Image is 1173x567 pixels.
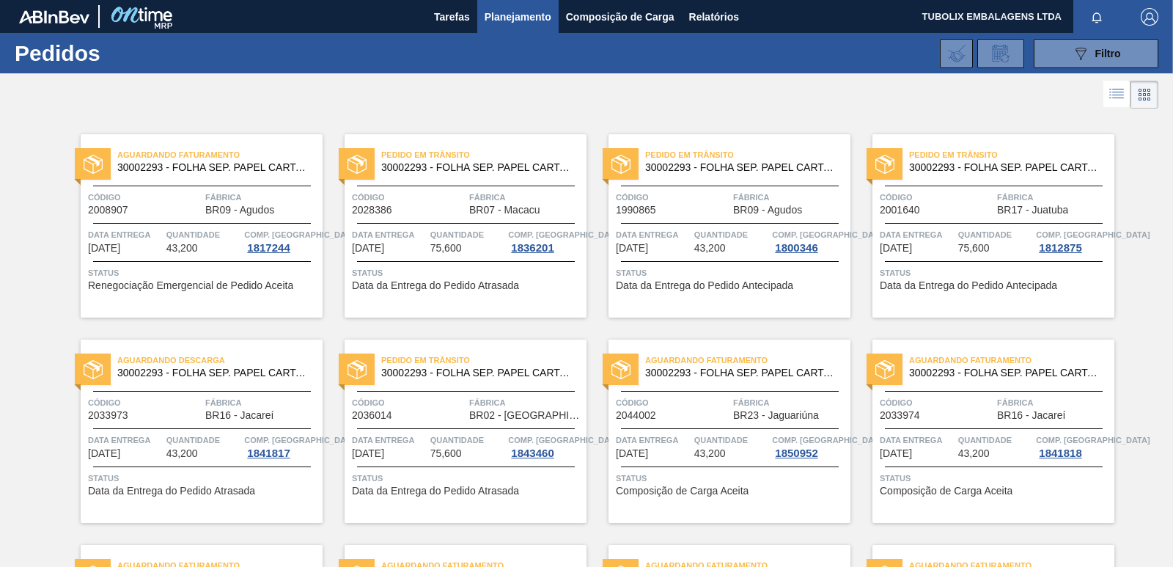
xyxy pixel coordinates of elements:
[381,162,575,173] span: 30002293 - FOLHA SEP. PAPEL CARTAO 1200x1000M 350g
[1036,433,1111,459] a: Comp. [GEOGRAPHIC_DATA]1841818
[166,433,241,447] span: Quantidade
[381,367,575,378] span: 30002293 - FOLHA SEP. PAPEL CARTAO 1200x1000M 350g
[616,205,656,216] span: 1990865
[772,433,847,459] a: Comp. [GEOGRAPHIC_DATA]1850952
[352,448,384,459] span: 07/10/2025
[1036,433,1150,447] span: Comp. Carga
[88,395,202,410] span: Código
[616,266,847,280] span: Status
[958,433,1033,447] span: Quantidade
[772,447,820,459] div: 1850952
[469,190,583,205] span: Fábrica
[244,227,358,242] span: Comp. Carga
[850,340,1114,523] a: statusAguardando Faturamento30002293 - FOLHA SEP. PAPEL CARTAO 1200x1000M 350gCódigo2033974Fábric...
[205,205,274,216] span: BR09 - Agudos
[772,433,886,447] span: Comp. Carga
[352,243,384,254] span: 04/10/2025
[352,471,583,486] span: Status
[88,243,120,254] span: 10/09/2025
[909,353,1114,367] span: Aguardando Faturamento
[689,8,739,26] span: Relatórios
[352,410,392,421] span: 2036014
[84,360,103,379] img: status
[611,155,630,174] img: status
[508,227,583,254] a: Comp. [GEOGRAPHIC_DATA]1836201
[59,340,323,523] a: statusAguardando Descarga30002293 - FOLHA SEP. PAPEL CARTAO 1200x1000M 350gCódigo2033973FábricaBR...
[645,353,850,367] span: Aguardando Faturamento
[88,448,120,459] span: 06/10/2025
[997,205,1068,216] span: BR17 - Juatuba
[323,340,586,523] a: statusPedido em Trânsito30002293 - FOLHA SEP. PAPEL CARTAO 1200x1000M 350gCódigo2036014FábricaBR0...
[117,367,311,378] span: 30002293 - FOLHA SEP. PAPEL CARTAO 1200x1000M 350g
[616,433,691,447] span: Data Entrega
[909,162,1103,173] span: 30002293 - FOLHA SEP. PAPEL CARTAO 1200x1000M 350g
[381,353,586,367] span: Pedido em Trânsito
[381,147,586,162] span: Pedido em Trânsito
[88,205,128,216] span: 2008907
[88,190,202,205] span: Código
[880,205,920,216] span: 2001640
[352,266,583,280] span: Status
[997,410,1065,421] span: BR16 - Jacareí
[616,227,691,242] span: Data Entrega
[88,266,319,280] span: Status
[733,205,802,216] span: BR09 - Agudos
[772,242,820,254] div: 1800346
[1036,447,1084,459] div: 1841818
[166,227,241,242] span: Quantidade
[352,205,392,216] span: 2028386
[880,471,1111,486] span: Status
[880,395,993,410] span: Código
[244,433,358,447] span: Comp. Carga
[348,360,367,379] img: status
[1141,8,1158,26] img: Logout
[958,227,1033,242] span: Quantidade
[1073,7,1120,27] button: Notificações
[508,447,556,459] div: 1843460
[508,227,622,242] span: Comp. Carga
[1036,242,1084,254] div: 1812875
[616,395,729,410] span: Código
[958,448,990,459] span: 43,200
[434,8,470,26] span: Tarefas
[508,433,583,459] a: Comp. [GEOGRAPHIC_DATA]1843460
[880,266,1111,280] span: Status
[733,410,819,421] span: BR23 - Jaguariúna
[1036,227,1150,242] span: Comp. Carga
[850,134,1114,318] a: statusPedido em Trânsito30002293 - FOLHA SEP. PAPEL CARTAO 1200x1000M 350gCódigo2001640FábricaBR1...
[880,227,955,242] span: Data Entrega
[84,155,103,174] img: status
[875,155,894,174] img: status
[352,227,427,242] span: Data Entrega
[616,243,648,254] span: 04/10/2025
[166,448,198,459] span: 43,200
[88,410,128,421] span: 2033973
[508,242,556,254] div: 1836201
[958,243,990,254] span: 75,600
[117,147,323,162] span: Aguardando Faturamento
[880,433,955,447] span: Data Entrega
[880,190,993,205] span: Código
[733,395,847,410] span: Fábrica
[88,486,255,497] span: Data da Entrega do Pedido Atrasada
[244,242,293,254] div: 1817244
[875,360,894,379] img: status
[15,45,227,62] h1: Pedidos
[19,10,89,23] img: TNhmsLtSVTkK8tSr43FrP2fwEKptu5GPRR3wAAAABJRU5ErkJggg==
[586,340,850,523] a: statusAguardando Faturamento30002293 - FOLHA SEP. PAPEL CARTAO 1200x1000M 350gCódigo2044002Fábric...
[909,367,1103,378] span: 30002293 - FOLHA SEP. PAPEL CARTAO 1200x1000M 350g
[352,433,427,447] span: Data Entrega
[772,227,886,242] span: Comp. Carga
[997,395,1111,410] span: Fábrica
[1036,227,1111,254] a: Comp. [GEOGRAPHIC_DATA]1812875
[909,147,1114,162] span: Pedido em Trânsito
[469,410,583,421] span: BR02 - Sergipe
[733,190,847,205] span: Fábrica
[645,367,839,378] span: 30002293 - FOLHA SEP. PAPEL CARTAO 1200x1000M 350g
[59,134,323,318] a: statusAguardando Faturamento30002293 - FOLHA SEP. PAPEL CARTAO 1200x1000M 350gCódigo2008907Fábric...
[508,433,622,447] span: Comp. Carga
[694,448,726,459] span: 43,200
[616,448,648,459] span: 08/10/2025
[88,227,163,242] span: Data Entrega
[694,227,769,242] span: Quantidade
